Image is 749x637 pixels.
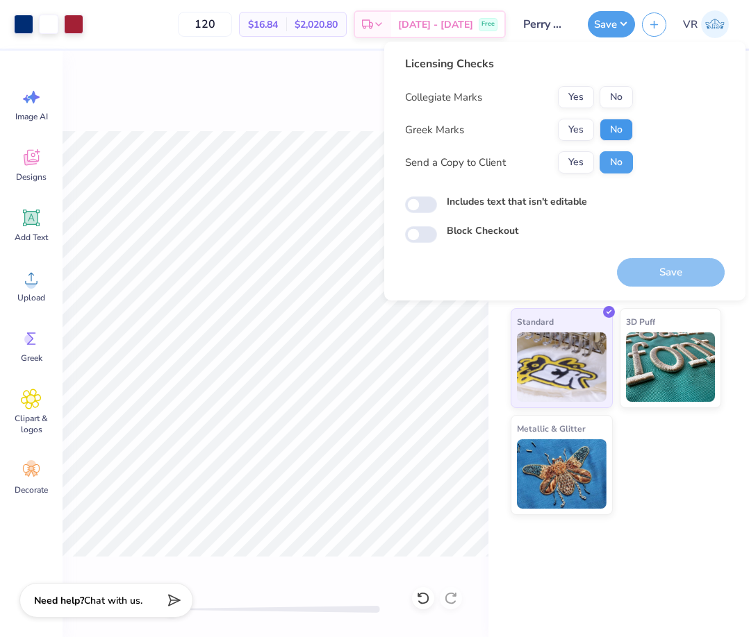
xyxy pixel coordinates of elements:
[481,19,495,29] span: Free
[513,10,581,38] input: Untitled Design
[447,194,587,209] label: Includes text that isn't editable
[558,86,594,108] button: Yes
[558,119,594,141] button: Yes
[558,151,594,173] button: Yes
[295,17,338,32] span: $2,020.80
[405,155,506,171] div: Send a Copy to Client
[677,10,735,38] a: VR
[34,594,84,607] strong: Need help?
[248,17,278,32] span: $16.84
[517,332,607,402] img: Standard
[447,223,518,238] label: Block Checkout
[701,10,729,38] img: Val Rhey Lodueta
[16,171,47,182] span: Designs
[517,421,586,436] span: Metallic & Glitter
[8,413,54,435] span: Clipart & logos
[15,111,48,122] span: Image AI
[517,439,607,509] img: Metallic & Glitter
[15,484,48,495] span: Decorate
[600,86,633,108] button: No
[178,12,232,37] input: – –
[15,232,48,243] span: Add Text
[21,353,42,364] span: Greek
[84,594,142,607] span: Chat with us.
[405,56,633,72] div: Licensing Checks
[405,90,482,105] div: Collegiate Marks
[683,17,698,33] span: VR
[626,332,716,402] img: 3D Puff
[405,122,464,138] div: Greek Marks
[517,314,554,329] span: Standard
[17,292,45,303] span: Upload
[626,314,655,329] span: 3D Puff
[600,119,633,141] button: No
[398,17,473,32] span: [DATE] - [DATE]
[588,11,635,37] button: Save
[600,151,633,173] button: No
